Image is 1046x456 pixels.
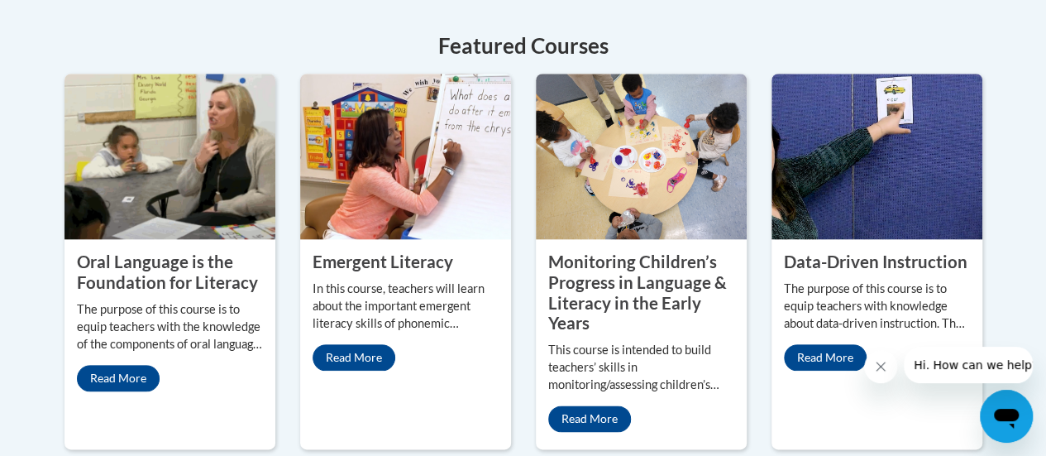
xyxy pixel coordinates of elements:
property: Oral Language is the Foundation for Literacy [77,252,258,292]
a: Read More [548,406,631,432]
img: Data-Driven Instruction [771,74,982,239]
p: In this course, teachers will learn about the important emergent literacy skills of phonemic awar... [313,281,499,333]
a: Read More [313,344,395,371]
iframe: Close message [864,350,897,383]
iframe: Message from company [904,347,1033,383]
p: The purpose of this course is to equip teachers with knowledge about data-driven instruction. The... [784,281,970,333]
p: The purpose of this course is to equip teachers with the knowledge of the components of oral lang... [77,301,263,353]
property: Data-Driven Instruction [784,252,967,271]
img: Oral Language is the Foundation for Literacy [64,74,275,239]
h4: Featured Courses [64,30,982,62]
property: Monitoring Children’s Progress in Language & Literacy in the Early Years [548,252,727,333]
img: Emergent Literacy [300,74,511,239]
a: Read More [77,365,160,391]
p: This course is intended to build teachers’ skills in monitoring/assessing children’s developmenta... [548,342,734,394]
img: Monitoring Children’s Progress in Language & Literacy in the Early Years [536,74,747,239]
span: Hi. How can we help? [10,12,134,25]
property: Emergent Literacy [313,252,453,271]
iframe: Button to launch messaging window [980,390,1033,443]
a: Read More [784,344,867,371]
